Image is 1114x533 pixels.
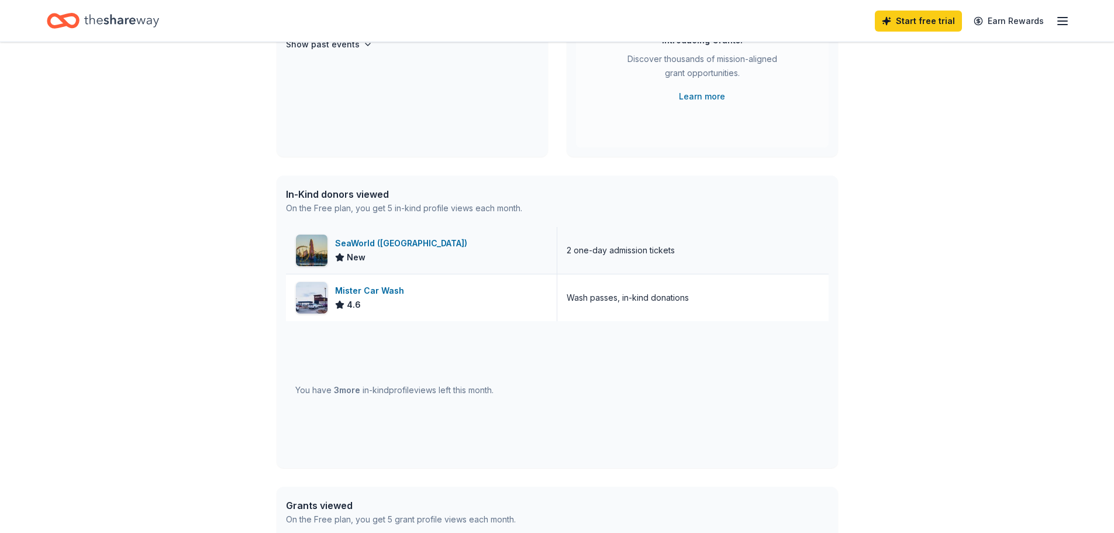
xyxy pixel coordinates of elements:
[347,298,361,312] span: 4.6
[286,513,516,527] div: On the Free plan, you get 5 grant profile views each month.
[567,243,675,257] div: 2 one-day admission tickets
[286,37,373,51] button: Show past events
[286,201,522,215] div: On the Free plan, you get 5 in-kind profile views each month.
[286,498,516,513] div: Grants viewed
[347,250,365,264] span: New
[296,282,327,314] img: Image for Mister Car Wash
[335,236,472,250] div: SeaWorld ([GEOGRAPHIC_DATA])
[286,187,522,201] div: In-Kind donors viewed
[875,11,962,32] a: Start free trial
[334,385,360,395] span: 3 more
[47,7,159,35] a: Home
[295,383,494,397] div: You have in-kind profile views left this month.
[335,284,409,298] div: Mister Car Wash
[967,11,1051,32] a: Earn Rewards
[296,235,327,266] img: Image for SeaWorld (San Antonio)
[679,90,725,104] a: Learn more
[286,37,360,51] h4: Show past events
[567,291,689,305] div: Wash passes, in-kind donations
[623,52,782,85] div: Discover thousands of mission-aligned grant opportunities.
